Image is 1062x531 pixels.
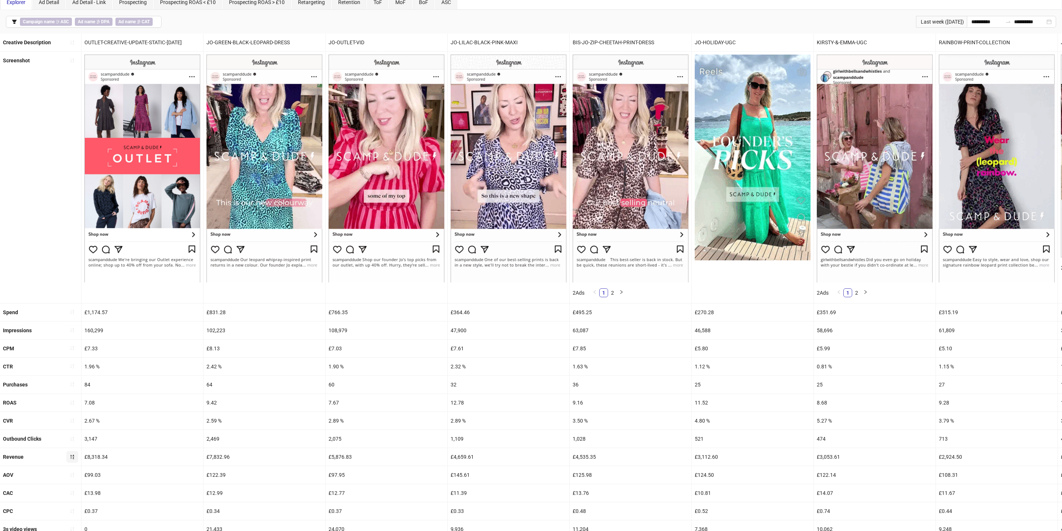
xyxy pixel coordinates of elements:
[206,55,322,282] img: Screenshot 120231653578530005
[570,340,691,357] div: £7.85
[3,58,30,63] b: Screenshot
[70,436,75,441] span: sort-ascending
[204,448,325,466] div: £7,832.96
[692,394,813,412] div: 11.52
[204,484,325,502] div: £12.99
[78,19,95,24] b: Ad name
[692,322,813,339] div: 46,588
[617,288,626,297] button: right
[70,509,75,514] span: sort-ascending
[81,303,203,321] div: £1,174.57
[814,358,936,375] div: 0.81 %
[570,448,691,466] div: £4,535.35
[70,400,75,405] span: sort-ascending
[115,18,153,26] span: ∌
[692,484,813,502] div: £10.81
[692,376,813,393] div: 25
[1005,19,1011,25] span: to
[853,289,861,297] a: 2
[814,466,936,484] div: £122.14
[81,34,203,51] div: OUTLET-CREATIVE-UPDATE-STATIC-[DATE]
[448,412,569,430] div: 2.89 %
[570,322,691,339] div: 63,087
[326,358,447,375] div: 1.90 %
[692,34,813,51] div: JO-HOLIDAY-UGC
[570,502,691,520] div: £0.48
[936,322,1058,339] div: 61,809
[599,288,608,297] li: 1
[570,34,691,51] div: BIS-JO-ZIP-CHEETAH-PRINT-DRESS
[81,430,203,448] div: 3,147
[204,376,325,393] div: 64
[570,412,691,430] div: 3.50 %
[3,309,18,315] b: Spend
[936,394,1058,412] div: 9.28
[448,358,569,375] div: 2.32 %
[3,346,14,351] b: CPM
[448,34,569,51] div: JO-LILAC-BLACK-PINK-MAXI
[326,340,447,357] div: £7.03
[852,288,861,297] li: 2
[843,288,852,297] li: 1
[814,394,936,412] div: 8.68
[3,39,51,45] b: Creative Description
[70,309,75,315] span: sort-ascending
[326,322,447,339] div: 108,979
[814,303,936,321] div: £351.69
[204,412,325,430] div: 2.59 %
[75,18,112,26] span: ∌
[936,34,1058,51] div: RAINBOW-PRINT-COLLECTION
[570,430,691,448] div: 1,028
[204,466,325,484] div: £122.39
[3,382,28,388] b: Purchases
[936,448,1058,466] div: £2,924.50
[326,394,447,412] div: 7.67
[608,289,617,297] a: 2
[70,472,75,478] span: sort-ascending
[81,448,203,466] div: £8,318.34
[593,290,597,294] span: left
[3,472,13,478] b: AOV
[448,448,569,466] div: £4,659.61
[570,303,691,321] div: £495.25
[81,484,203,502] div: £13.98
[837,290,841,294] span: left
[936,412,1058,430] div: 3.79 %
[814,430,936,448] div: 474
[326,430,447,448] div: 2,075
[695,55,811,260] img: Screenshot 120231653578570005
[814,448,936,466] div: £3,053.61
[70,418,75,423] span: sort-ascending
[448,322,569,339] div: 47,900
[326,448,447,466] div: £5,876.83
[936,466,1058,484] div: £108.31
[861,288,870,297] button: right
[570,358,691,375] div: 1.63 %
[118,19,136,24] b: Ad name
[692,448,813,466] div: £3,112.60
[70,346,75,351] span: sort-ascending
[617,288,626,297] li: Next Page
[204,322,325,339] div: 102,223
[936,502,1058,520] div: £0.44
[204,430,325,448] div: 2,469
[3,454,24,460] b: Revenue
[3,400,17,406] b: ROAS
[204,303,325,321] div: £831.28
[6,16,162,28] button: Campaign name ∋ ASCAd name ∌ DPAAd name ∌ CAT
[204,34,325,51] div: JO-GREEN-BLACK-LEOPARD-DRESS
[3,490,13,496] b: CAC
[1005,19,1011,25] span: swap-right
[60,19,69,24] b: ASC
[861,288,870,297] li: Next Page
[23,19,55,24] b: Campaign name
[608,288,617,297] li: 2
[81,376,203,393] div: 84
[817,290,829,296] span: 2 Ads
[573,55,688,282] img: Screenshot 120228629552440005
[570,484,691,502] div: £13.76
[81,412,203,430] div: 2.67 %
[834,288,843,297] li: Previous Page
[3,436,41,442] b: Outbound Clicks
[3,364,13,369] b: CTR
